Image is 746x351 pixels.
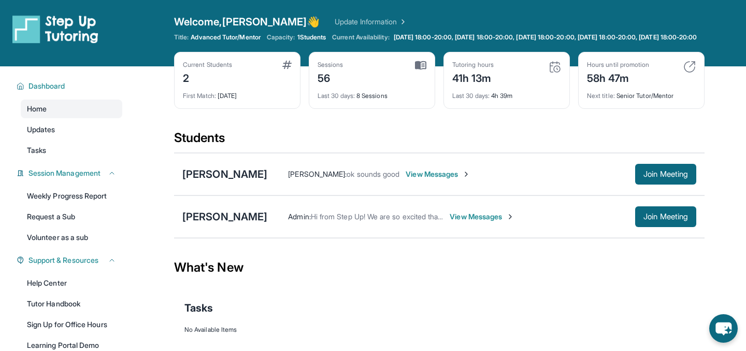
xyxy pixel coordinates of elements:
[318,69,343,86] div: 56
[288,170,347,178] span: [PERSON_NAME] :
[452,61,494,69] div: Tutoring hours
[174,245,705,290] div: What's New
[587,61,649,69] div: Hours until promotion
[183,86,292,100] div: [DATE]
[397,17,407,27] img: Chevron Right
[267,33,295,41] span: Capacity:
[24,81,116,91] button: Dashboard
[643,214,688,220] span: Join Meeting
[335,17,407,27] a: Update Information
[318,86,426,100] div: 8 Sessions
[394,33,697,41] span: [DATE] 18:00-20:00, [DATE] 18:00-20:00, [DATE] 18:00-20:00, [DATE] 18:00-20:00, [DATE] 18:00-20:00
[27,104,47,114] span: Home
[297,33,326,41] span: 1 Students
[21,228,122,247] a: Volunteer as a sub
[506,213,514,221] img: Chevron-Right
[709,314,738,343] button: chat-button
[452,69,494,86] div: 41h 13m
[27,124,55,135] span: Updates
[184,301,213,315] span: Tasks
[27,145,46,156] span: Tasks
[21,294,122,313] a: Tutor Handbook
[549,61,561,73] img: card
[174,130,705,152] div: Students
[635,164,696,185] button: Join Meeting
[643,171,688,177] span: Join Meeting
[28,255,98,265] span: Support & Resources
[587,69,649,86] div: 58h 47m
[28,81,65,91] span: Dashboard
[635,206,696,227] button: Join Meeting
[24,168,116,178] button: Session Management
[24,255,116,265] button: Support & Resources
[450,212,514,222] span: View Messages
[587,92,615,100] span: Next title :
[683,61,696,73] img: card
[28,168,101,178] span: Session Management
[318,92,355,100] span: Last 30 days :
[174,15,320,29] span: Welcome, [PERSON_NAME] 👋
[282,61,292,69] img: card
[452,92,490,100] span: Last 30 days :
[174,33,189,41] span: Title:
[587,86,696,100] div: Senior Tutor/Mentor
[406,169,470,179] span: View Messages
[318,61,343,69] div: Sessions
[21,207,122,226] a: Request a Sub
[415,61,426,70] img: card
[183,69,232,86] div: 2
[21,274,122,292] a: Help Center
[288,212,310,221] span: Admin :
[184,326,694,334] div: No Available Items
[183,92,216,100] span: First Match :
[191,33,260,41] span: Advanced Tutor/Mentor
[21,141,122,160] a: Tasks
[21,100,122,118] a: Home
[182,209,267,224] div: [PERSON_NAME]
[21,120,122,139] a: Updates
[21,315,122,334] a: Sign Up for Office Hours
[452,86,561,100] div: 4h 39m
[12,15,98,44] img: logo
[347,170,399,178] span: ok sounds good
[462,170,470,178] img: Chevron-Right
[183,61,232,69] div: Current Students
[21,187,122,205] a: Weekly Progress Report
[392,33,699,41] a: [DATE] 18:00-20:00, [DATE] 18:00-20:00, [DATE] 18:00-20:00, [DATE] 18:00-20:00, [DATE] 18:00-20:00
[332,33,389,41] span: Current Availability:
[182,167,267,181] div: [PERSON_NAME]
